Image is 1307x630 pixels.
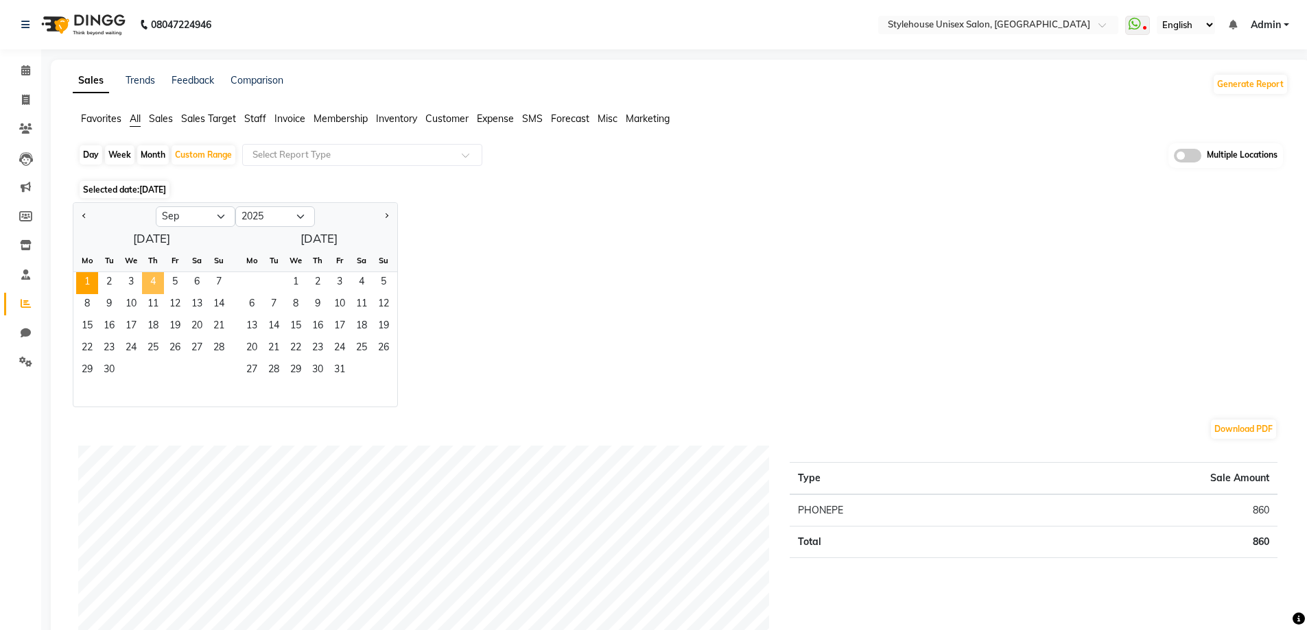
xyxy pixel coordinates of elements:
[186,316,208,338] div: Saturday, September 20, 2025
[241,294,263,316] div: Monday, October 6, 2025
[76,316,98,338] span: 15
[241,338,263,360] div: Monday, October 20, 2025
[35,5,129,44] img: logo
[285,316,307,338] span: 15
[373,316,395,338] div: Sunday, October 19, 2025
[263,316,285,338] div: Tuesday, October 14, 2025
[164,250,186,271] div: Fr
[263,338,285,360] div: Tuesday, October 21, 2025
[314,112,368,125] span: Membership
[120,338,142,360] span: 24
[241,360,263,382] span: 27
[98,316,120,338] div: Tuesday, September 16, 2025
[120,338,142,360] div: Wednesday, September 24, 2025
[164,338,186,360] span: 26
[73,69,109,93] a: Sales
[626,112,670,125] span: Marketing
[274,112,305,125] span: Invoice
[164,316,186,338] div: Friday, September 19, 2025
[231,74,283,86] a: Comparison
[81,112,121,125] span: Favorites
[307,294,329,316] span: 9
[76,338,98,360] div: Monday, September 22, 2025
[120,316,142,338] div: Wednesday, September 17, 2025
[241,250,263,271] div: Mo
[285,272,307,294] div: Wednesday, October 1, 2025
[142,272,164,294] div: Thursday, September 4, 2025
[76,360,98,382] div: Monday, September 29, 2025
[151,5,211,44] b: 08047224946
[373,272,395,294] div: Sunday, October 5, 2025
[164,316,186,338] span: 19
[80,145,102,165] div: Day
[329,338,351,360] div: Friday, October 24, 2025
[329,316,351,338] div: Friday, October 17, 2025
[186,316,208,338] span: 20
[186,250,208,271] div: Sa
[120,250,142,271] div: We
[373,294,395,316] span: 12
[98,360,120,382] span: 30
[76,316,98,338] div: Monday, September 15, 2025
[186,294,208,316] span: 13
[149,112,173,125] span: Sales
[351,316,373,338] div: Saturday, October 18, 2025
[208,338,230,360] span: 28
[142,338,164,360] span: 25
[76,360,98,382] span: 29
[376,112,417,125] span: Inventory
[142,250,164,271] div: Th
[98,360,120,382] div: Tuesday, September 30, 2025
[76,272,98,294] div: Monday, September 1, 2025
[1214,75,1287,94] button: Generate Report
[307,272,329,294] div: Thursday, October 2, 2025
[241,360,263,382] div: Monday, October 27, 2025
[244,112,266,125] span: Staff
[208,272,230,294] div: Sunday, September 7, 2025
[1207,149,1277,162] span: Multiple Locations
[98,294,120,316] span: 9
[98,316,120,338] span: 16
[241,316,263,338] span: 13
[241,294,263,316] span: 6
[790,526,1009,557] td: Total
[208,316,230,338] span: 21
[285,294,307,316] div: Wednesday, October 8, 2025
[142,294,164,316] div: Thursday, September 11, 2025
[164,272,186,294] div: Friday, September 5, 2025
[98,338,120,360] span: 23
[285,360,307,382] div: Wednesday, October 29, 2025
[142,316,164,338] div: Thursday, September 18, 2025
[98,338,120,360] div: Tuesday, September 23, 2025
[373,294,395,316] div: Sunday, October 12, 2025
[235,206,315,227] select: Select year
[120,272,142,294] span: 3
[425,112,469,125] span: Customer
[120,294,142,316] div: Wednesday, September 10, 2025
[120,272,142,294] div: Wednesday, September 3, 2025
[351,294,373,316] span: 11
[186,272,208,294] span: 6
[522,112,543,125] span: SMS
[98,250,120,271] div: Tu
[351,272,373,294] span: 4
[285,338,307,360] span: 22
[1211,420,1276,439] button: Download PDF
[373,338,395,360] div: Sunday, October 26, 2025
[263,250,285,271] div: Tu
[208,272,230,294] span: 7
[351,250,373,271] div: Sa
[307,250,329,271] div: Th
[373,316,395,338] span: 19
[307,316,329,338] div: Thursday, October 16, 2025
[329,250,351,271] div: Fr
[307,360,329,382] div: Thursday, October 30, 2025
[79,206,90,228] button: Previous month
[186,338,208,360] div: Saturday, September 27, 2025
[285,250,307,271] div: We
[130,112,141,125] span: All
[329,294,351,316] span: 10
[307,272,329,294] span: 2
[208,250,230,271] div: Su
[76,272,98,294] span: 1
